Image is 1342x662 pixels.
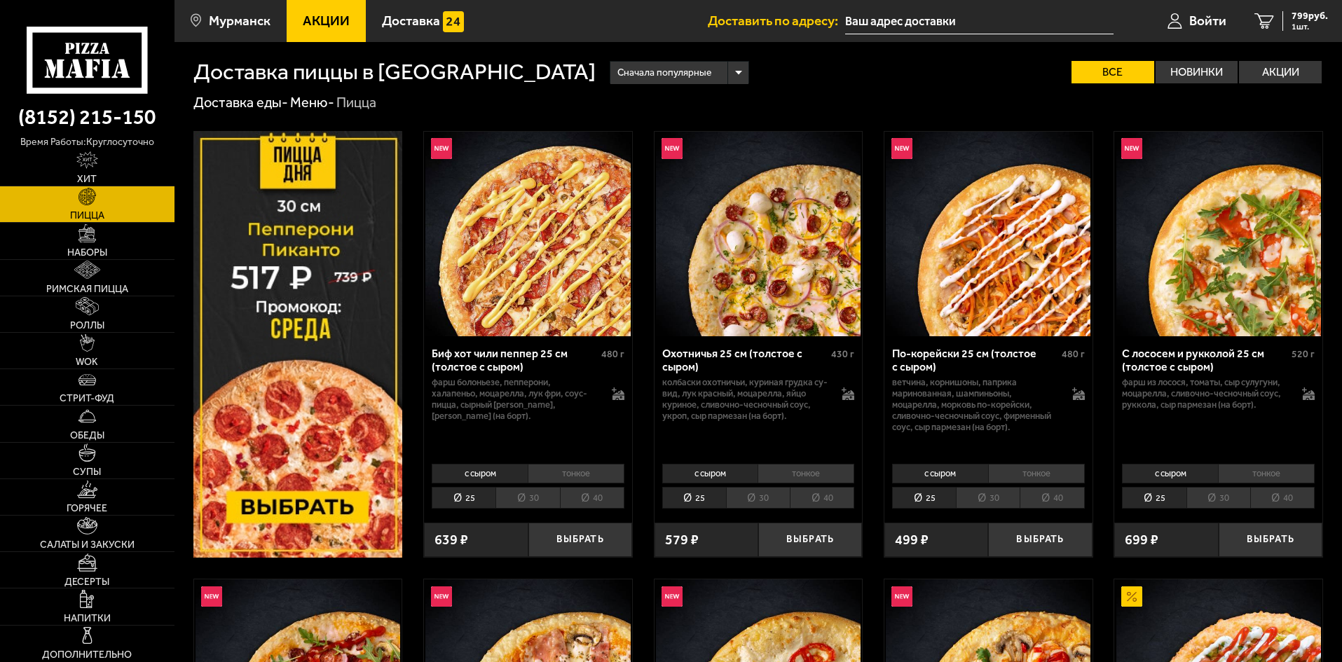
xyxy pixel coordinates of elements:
a: Меню- [290,94,334,111]
p: фарш болоньезе, пепперони, халапеньо, моцарелла, лук фри, соус-пицца, сырный [PERSON_NAME], [PERS... [432,377,598,422]
img: Новинка [891,138,912,159]
img: Новинка [1121,138,1142,159]
span: 520 г [1292,348,1315,360]
li: тонкое [988,464,1085,483]
div: Биф хот чили пеппер 25 см (толстое с сыром) [432,347,598,373]
span: Акции [303,14,350,27]
li: тонкое [758,464,854,483]
span: 639 ₽ [434,533,468,547]
input: Ваш адрес доставки [845,8,1114,34]
a: НовинкаБиф хот чили пеппер 25 см (толстое с сыром) [424,132,632,336]
img: Биф хот чили пеппер 25 см (толстое с сыром) [425,132,630,336]
span: Пицца [70,211,104,221]
img: Новинка [891,586,912,607]
span: Римская пицца [46,284,128,294]
span: 480 г [1062,348,1085,360]
li: с сыром [432,464,528,483]
span: Доставить по адресу: [708,14,845,27]
button: Выбрать [758,523,862,557]
li: 40 [1020,487,1084,509]
span: Войти [1189,14,1226,27]
span: Наборы [67,248,107,258]
button: Выбрать [528,523,632,557]
span: Мурманск [209,14,271,27]
img: 15daf4d41897b9f0e9f617042186c801.svg [443,11,464,32]
span: Обеды [70,431,104,441]
label: Акции [1239,61,1322,83]
img: Акционный [1121,586,1142,607]
a: Доставка еды- [193,94,288,111]
img: Охотничья 25 см (толстое с сыром) [656,132,861,336]
a: НовинкаС лососем и рукколой 25 см (толстое с сыром) [1114,132,1322,336]
img: С лососем и рукколой 25 см (толстое с сыром) [1116,132,1321,336]
li: тонкое [528,464,624,483]
span: Дополнительно [42,650,132,660]
span: Горячее [67,504,107,513]
li: 25 [662,487,726,509]
li: тонкое [1218,464,1315,483]
span: 579 ₽ [665,533,699,547]
img: Новинка [662,586,683,607]
img: Новинка [431,586,452,607]
a: НовинкаПо-корейски 25 см (толстое с сыром) [884,132,1093,336]
label: Новинки [1156,61,1238,83]
p: ветчина, корнишоны, паприка маринованная, шампиньоны, моцарелла, морковь по-корейски, сливочно-че... [892,377,1058,433]
div: Пицца [336,94,376,112]
span: Роллы [70,321,104,331]
span: 499 ₽ [895,533,929,547]
li: с сыром [892,464,988,483]
h1: Доставка пиццы в [GEOGRAPHIC_DATA] [193,61,596,83]
button: Выбрать [988,523,1092,557]
img: По-корейски 25 см (толстое с сыром) [886,132,1090,336]
span: 480 г [601,348,624,360]
a: НовинкаОхотничья 25 см (толстое с сыром) [655,132,863,336]
li: 40 [1250,487,1315,509]
li: 30 [495,487,559,509]
span: Супы [73,467,101,477]
span: Десерты [64,577,109,587]
div: По-корейски 25 см (толстое с сыром) [892,347,1058,373]
button: Выбрать [1219,523,1322,557]
img: Новинка [662,138,683,159]
li: с сыром [662,464,758,483]
span: Стрит-фуд [60,394,114,404]
li: 25 [432,487,495,509]
li: с сыром [1122,464,1218,483]
div: Охотничья 25 см (толстое с сыром) [662,347,828,373]
span: Доставка [382,14,440,27]
p: фарш из лосося, томаты, сыр сулугуни, моцарелла, сливочно-чесночный соус, руккола, сыр пармезан (... [1122,377,1288,411]
li: 40 [560,487,624,509]
li: 25 [892,487,956,509]
li: 30 [726,487,790,509]
span: Напитки [64,614,111,623]
span: 699 ₽ [1125,533,1158,547]
span: 1 шт. [1292,22,1328,31]
li: 30 [1186,487,1250,509]
img: Новинка [431,138,452,159]
span: Салаты и закуски [40,540,135,550]
div: С лососем и рукколой 25 см (толстое с сыром) [1122,347,1288,373]
li: 30 [956,487,1020,509]
label: Все [1071,61,1154,83]
li: 25 [1122,487,1186,509]
span: 799 руб. [1292,11,1328,21]
img: Новинка [201,586,222,607]
span: Хит [77,174,97,184]
p: колбаски охотничьи, куриная грудка су-вид, лук красный, моцарелла, яйцо куриное, сливочно-чесночн... [662,377,828,422]
li: 40 [790,487,854,509]
span: 430 г [831,348,854,360]
span: Сначала популярные [617,60,711,86]
span: WOK [76,357,98,367]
